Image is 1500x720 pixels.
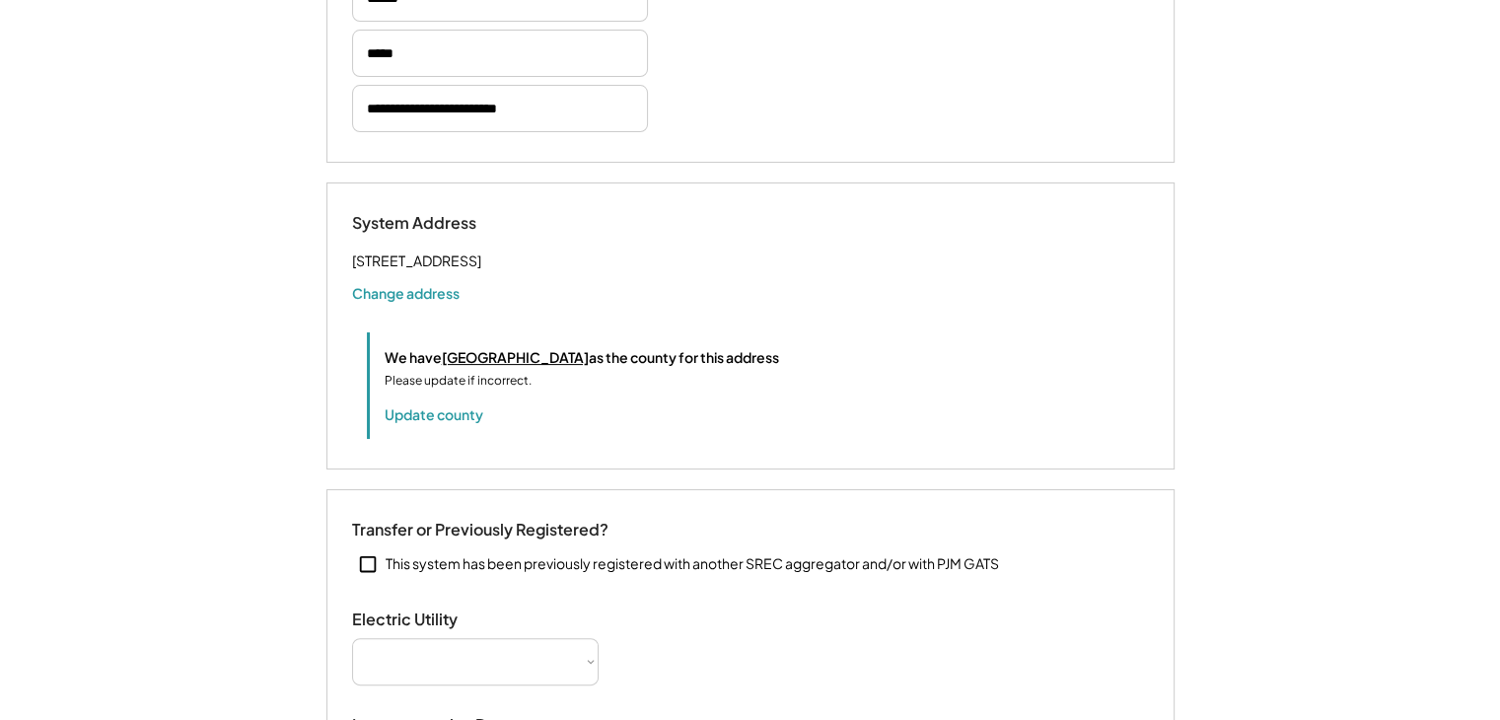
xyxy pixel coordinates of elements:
div: Transfer or Previously Registered? [352,520,608,540]
div: This system has been previously registered with another SREC aggregator and/or with PJM GATS [386,554,999,574]
div: System Address [352,213,549,234]
button: Update county [385,404,483,424]
div: Electric Utility [352,610,549,630]
u: [GEOGRAPHIC_DATA] [442,348,589,366]
div: [STREET_ADDRESS] [352,249,481,273]
div: Please update if incorrect. [385,372,532,390]
button: Change address [352,283,460,303]
div: We have as the county for this address [385,347,779,368]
